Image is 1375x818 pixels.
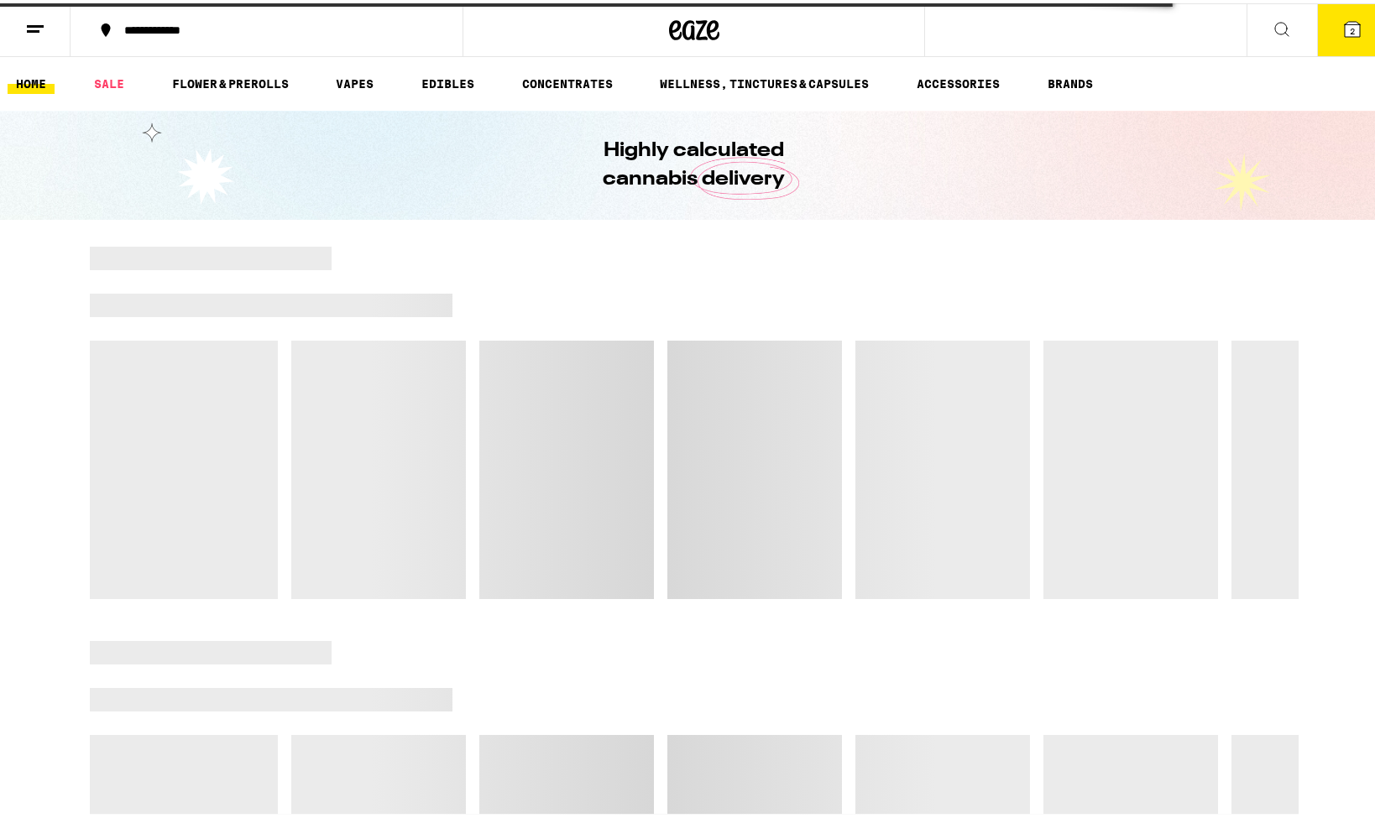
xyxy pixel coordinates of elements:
a: FLOWER & PREROLLS [164,70,297,91]
a: BRANDS [1039,70,1101,91]
a: ACCESSORIES [908,70,1008,91]
h1: Highly calculated cannabis delivery [556,133,833,190]
a: SALE [86,70,133,91]
span: Hi. Need any help? [10,12,121,25]
span: 2 [1350,23,1355,33]
a: HOME [8,70,55,91]
a: CONCENTRATES [514,70,621,91]
a: EDIBLES [413,70,483,91]
a: VAPES [327,70,382,91]
a: WELLNESS, TINCTURES & CAPSULES [651,70,877,91]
